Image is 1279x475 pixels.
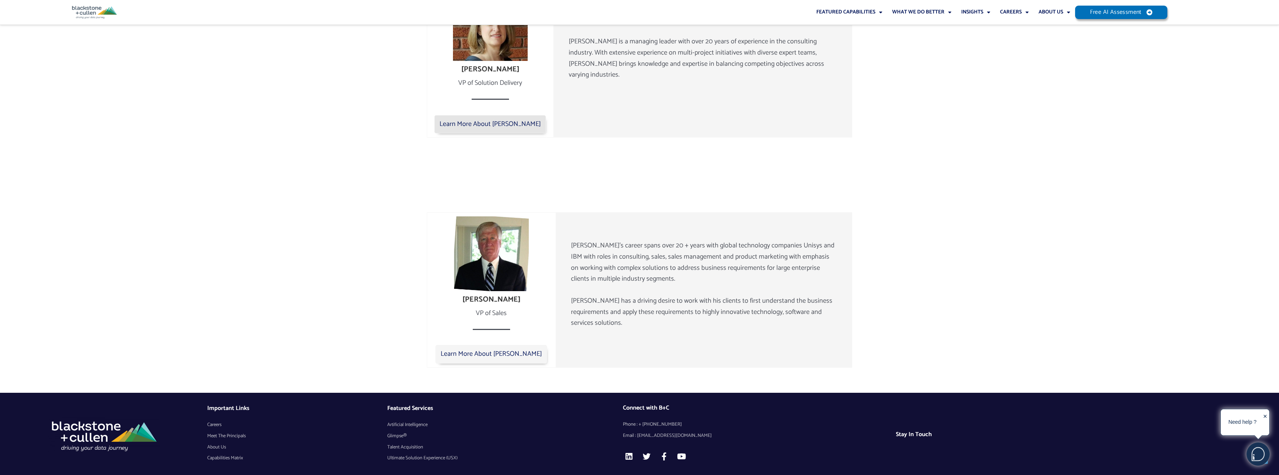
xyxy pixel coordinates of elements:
div: ✕ [1263,411,1267,434]
a: Free AI Assessment [1075,6,1168,19]
span: Free AI Assessment [1090,9,1142,15]
p: [PERSON_NAME] has a driving desire to work with his clients to first understand the business requ... [571,296,838,329]
span: Learn More About [PERSON_NAME] [441,350,542,358]
a: Glimpse® [387,431,623,442]
span: Ultimate Solution Experience (USX) [387,453,457,464]
span: Email : [EMAIL_ADDRESS][DOMAIN_NAME] [623,430,712,441]
span: Phone : + [PHONE_NUMBER] [623,419,682,430]
a: Meet The Principals [207,431,387,442]
a: Artificial Intelligence [387,419,623,431]
span: [PERSON_NAME] is a managing leader with over 20 years of experience in the consulting industry. W... [569,36,824,80]
h4: Stay In Touch [896,431,1137,438]
h4: Connect with B+C [623,404,896,411]
span: About Us [207,442,226,453]
h4: [PERSON_NAME] [431,65,550,74]
span: Glimpse® [387,431,407,442]
a: Learn More About [PERSON_NAME] [435,345,547,364]
img: users%2F5SSOSaKfQqXq3cFEnIZRYMEs4ra2%2Fmedia%2Fimages%2F-Bulle%20blanche%20sans%20fond%20%2B%20ma... [1247,443,1269,465]
a: Talent Acquisition [387,442,623,453]
a: Learn More About [PERSON_NAME] [434,115,546,134]
a: Capabilities Matrix [207,453,387,464]
h4: Important Links [207,405,387,412]
a: Ultimate Solution Experience (USX) [387,453,623,464]
span: Meet The Principals [207,431,246,442]
div: VP of Solution Delivery [431,78,550,89]
img: AI consulting services [48,417,160,454]
a: Careers [207,419,387,431]
div: Need help ? [1222,410,1263,434]
div: VP of Sales [431,308,552,319]
h4: Featured Services [387,405,623,412]
h4: [PERSON_NAME] [431,295,552,304]
a: About Us [207,442,387,453]
span: Artificial Intelligence [387,419,428,431]
p: [PERSON_NAME]’s career spans over 20 + years with global technology companies Unisys and IBM with... [571,240,838,285]
img: Michael Albright [454,216,529,291]
span: Learn More About [PERSON_NAME] [440,120,541,129]
span: Talent Acquisition [387,442,423,453]
span: Careers [207,419,221,431]
span: Capabilities Matrix [207,453,243,464]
